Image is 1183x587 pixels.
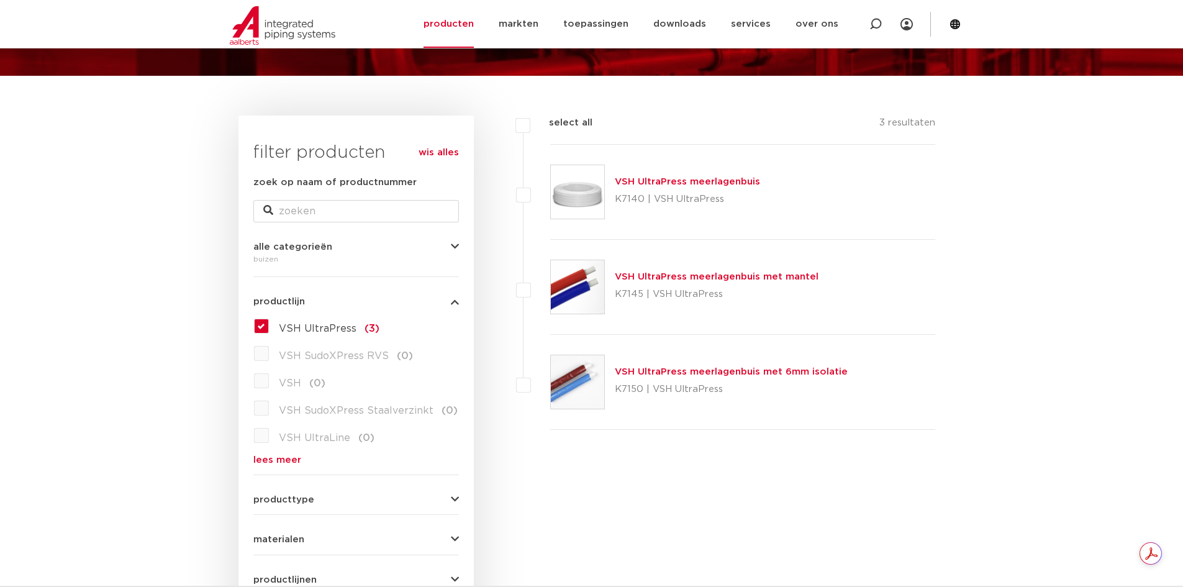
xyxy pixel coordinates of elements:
[279,433,350,443] span: VSH UltraLine
[442,406,458,416] span: (0)
[253,297,459,306] button: productlijn
[253,200,459,222] input: zoeken
[419,145,459,160] a: wis alles
[253,252,459,266] div: buizen
[530,116,592,130] label: select all
[615,177,760,186] a: VSH UltraPress meerlagenbuis
[253,535,459,544] button: materialen
[279,378,301,388] span: VSH
[615,367,848,376] a: VSH UltraPress meerlagenbuis met 6mm isolatie
[253,242,459,252] button: alle categorieën
[253,297,305,306] span: productlijn
[253,575,317,585] span: productlijnen
[253,495,459,504] button: producttype
[253,242,332,252] span: alle categorieën
[253,575,459,585] button: productlijnen
[309,378,325,388] span: (0)
[615,284,818,304] p: K7145 | VSH UltraPress
[253,455,459,465] a: lees meer
[615,189,760,209] p: K7140 | VSH UltraPress
[253,535,304,544] span: materialen
[253,140,459,165] h3: filter producten
[253,175,417,190] label: zoek op naam of productnummer
[551,165,604,219] img: Thumbnail for VSH UltraPress meerlagenbuis
[365,324,379,334] span: (3)
[397,351,413,361] span: (0)
[279,351,389,361] span: VSH SudoXPress RVS
[879,116,935,135] p: 3 resultaten
[279,324,356,334] span: VSH UltraPress
[551,260,604,314] img: Thumbnail for VSH UltraPress meerlagenbuis met mantel
[551,355,604,409] img: Thumbnail for VSH UltraPress meerlagenbuis met 6mm isolatie
[253,495,314,504] span: producttype
[615,380,848,399] p: K7150 | VSH UltraPress
[358,433,374,443] span: (0)
[615,272,818,281] a: VSH UltraPress meerlagenbuis met mantel
[279,406,433,416] span: VSH SudoXPress Staalverzinkt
